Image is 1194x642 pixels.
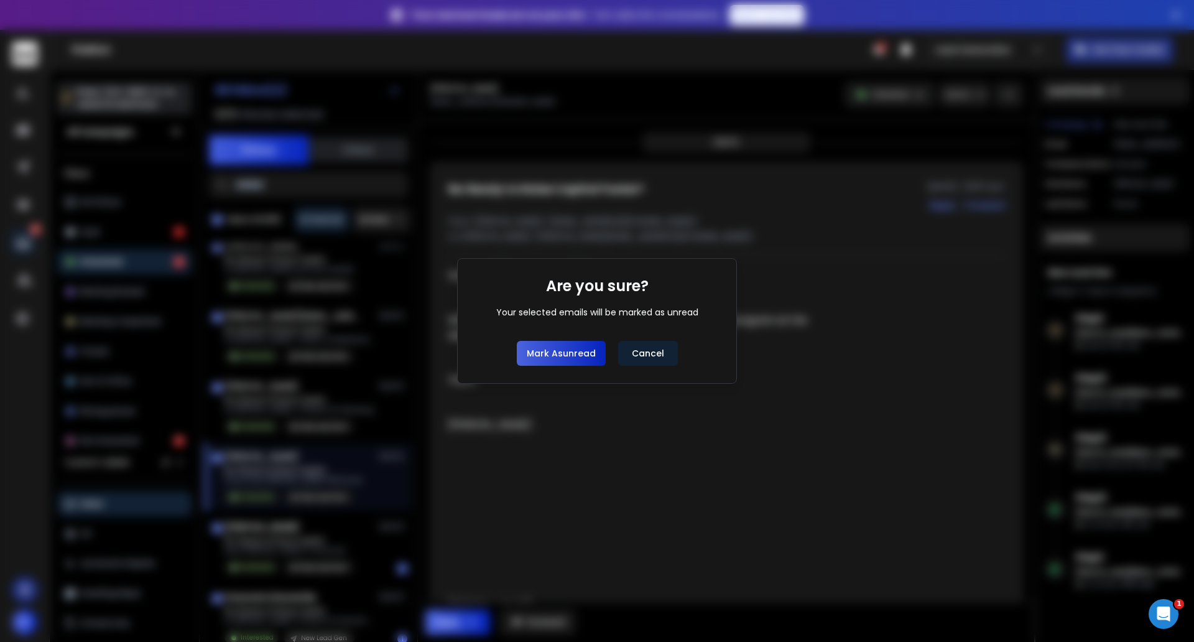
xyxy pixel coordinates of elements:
div: Your selected emails will be marked as unread [496,306,698,319]
h1: Are you sure? [546,276,649,296]
button: Cancel [618,341,678,366]
button: Mark asunread [517,341,606,366]
p: Mark as unread [527,347,596,360]
span: 1 [1174,599,1184,609]
iframe: Intercom live chat [1149,599,1178,629]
